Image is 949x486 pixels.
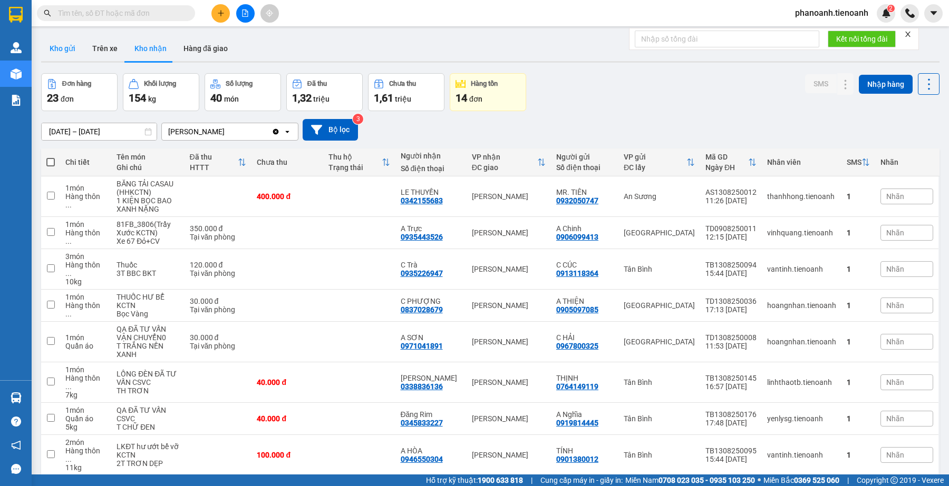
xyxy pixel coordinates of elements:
[61,95,74,103] span: đơn
[624,378,695,386] div: Tân Bình
[556,374,613,382] div: THỊNH
[767,158,836,166] div: Nhân viên
[929,8,938,18] span: caret-down
[540,474,623,486] span: Cung cấp máy in - giấy in:
[11,68,22,80] img: warehouse-icon
[401,188,461,196] div: LE THUYỀN
[62,80,91,87] div: Đơn hàng
[401,269,443,277] div: 0935226947
[9,7,23,23] img: logo-vxr
[11,440,21,450] span: notification
[472,338,546,346] div: [PERSON_NAME]
[886,338,904,346] span: Nhãn
[266,9,273,17] span: aim
[890,477,898,484] span: copyright
[257,451,318,459] div: 100.000 đ
[472,301,546,310] div: [PERSON_NAME]
[292,92,312,104] span: 1,32
[556,188,613,196] div: MR. TIÊN
[148,95,156,103] span: kg
[190,342,247,350] div: Tại văn phòng
[556,382,598,391] div: 0764149119
[117,261,179,269] div: Thuốc
[175,36,236,61] button: Hàng đã giao
[65,310,72,318] span: ...
[401,196,443,205] div: 0342155683
[65,261,106,277] div: Hàng thông thường
[395,95,411,103] span: triệu
[226,126,227,137] input: Selected Cư Kuin.
[65,455,72,463] span: ...
[190,269,247,277] div: Tại văn phòng
[236,4,255,23] button: file-add
[472,451,546,459] div: [PERSON_NAME]
[624,451,695,459] div: Tân Bình
[217,9,225,17] span: plus
[65,237,72,245] span: ...
[556,447,613,455] div: TÍNH
[117,310,179,318] div: Bọc Vàng
[401,305,443,314] div: 0837028679
[450,73,526,111] button: Hàng tồn14đơn
[767,338,836,346] div: hoangnhan.tienoanh
[767,265,836,273] div: vantinh.tienoanh
[886,301,904,310] span: Nhãn
[65,406,106,414] div: 1 món
[401,152,461,160] div: Người nhận
[847,451,870,459] div: 1
[886,414,904,423] span: Nhãn
[65,277,106,286] div: 10 kg
[624,192,695,201] div: An Sương
[210,92,222,104] span: 40
[190,163,238,172] div: HTTT
[705,455,757,463] div: 15:44 [DATE]
[556,153,613,161] div: Người gửi
[886,265,904,273] span: Nhãn
[556,163,613,172] div: Số điện thoại
[303,119,358,141] button: Bộ lọc
[624,338,695,346] div: [GEOGRAPHIC_DATA]
[556,261,613,269] div: C CÚC
[65,301,106,318] div: Hàng thông thường
[618,148,700,176] th: Toggle SortBy
[313,95,330,103] span: triệu
[624,265,695,273] div: Tân Bình
[471,80,498,87] div: Hàng tồn
[401,297,461,305] div: C PHƯỢNG
[556,305,598,314] div: 0905097085
[556,419,598,427] div: 0919814445
[117,293,179,310] div: THUỐC HƯ BỂ KCTN
[211,4,230,23] button: plus
[65,342,106,350] div: Quần áo
[880,158,933,166] div: Nhãn
[11,95,22,106] img: solution-icon
[705,196,757,205] div: 11:26 [DATE]
[401,261,461,269] div: C Trà
[705,261,757,269] div: TB1308250094
[705,153,748,161] div: Mã GD
[241,9,249,17] span: file-add
[705,419,757,427] div: 17:48 [DATE]
[190,153,238,161] div: Đã thu
[556,269,598,277] div: 0913118364
[767,229,836,237] div: vinhquang.tienoanh
[65,220,106,229] div: 1 món
[257,158,318,166] div: Chưa thu
[65,463,106,472] div: 11 kg
[117,269,179,277] div: 3T BBC BKT
[624,153,686,161] div: VP gửi
[65,184,106,192] div: 1 món
[705,447,757,455] div: TB1308250095
[257,414,318,423] div: 40.000 đ
[841,148,875,176] th: Toggle SortBy
[117,153,179,161] div: Tên món
[65,252,106,261] div: 3 món
[117,423,179,431] div: T CHỮ ĐEN
[472,153,537,161] div: VP nhận
[117,386,179,395] div: TH TRƠN
[117,180,179,196] div: BĂNG TẢI CASAU (HHKCTN)
[190,261,247,269] div: 120.000 đ
[190,233,247,241] div: Tại văn phòng
[224,95,239,103] span: món
[11,416,21,427] span: question-circle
